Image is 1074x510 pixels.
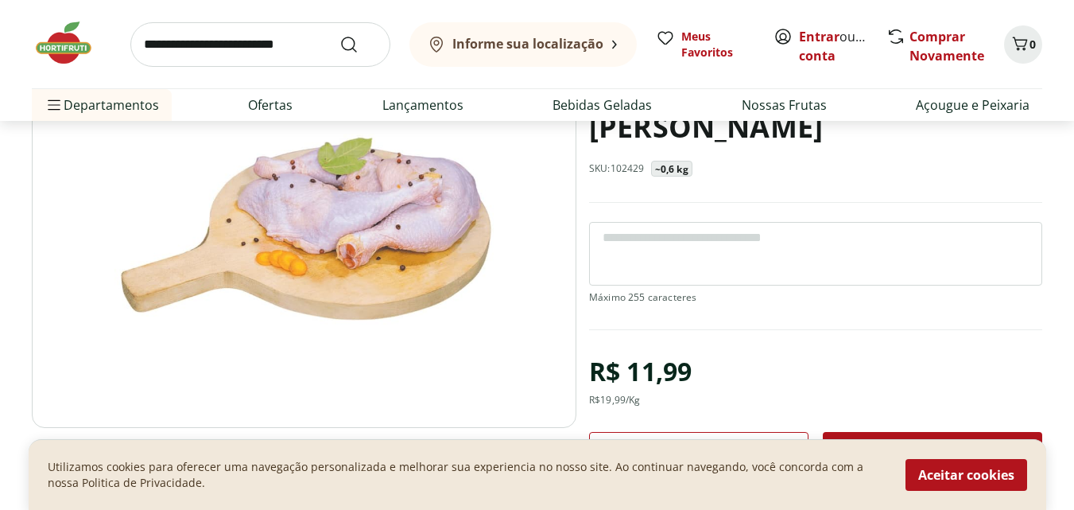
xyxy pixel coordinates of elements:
button: Carrinho [1004,25,1042,64]
img: Hortifruti [32,19,111,67]
a: Açougue e Peixaria [916,95,1029,115]
a: Lançamentos [382,95,463,115]
a: Criar conta [799,28,886,64]
img: Coxa com Sobrecoxa de Frango [32,46,576,428]
p: SKU: 102429 [589,162,645,175]
a: Ofertas [248,95,293,115]
a: Comprar Novamente [909,28,984,64]
span: ou [799,27,870,65]
button: Menu [45,86,64,124]
a: Bebidas Geladas [553,95,652,115]
p: Utilizamos cookies para oferecer uma navegação personalizada e melhorar sua experiencia no nosso ... [48,459,886,491]
span: 0 [1029,37,1036,52]
div: R$ 19,99 /Kg [589,394,641,407]
button: Adicionar [823,432,1042,470]
button: Aceitar cookies [905,459,1027,491]
button: Informe sua localização [409,22,637,67]
span: Meus Favoritos [681,29,754,60]
button: Submit Search [339,35,378,54]
a: Entrar [799,28,839,45]
p: ~0,6 kg [655,163,688,176]
a: Nossas Frutas [742,95,827,115]
a: Meus Favoritos [656,29,754,60]
div: R$ 11,99 [589,349,692,394]
span: Departamentos [45,86,159,124]
input: search [130,22,390,67]
b: Informe sua localização [452,35,603,53]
